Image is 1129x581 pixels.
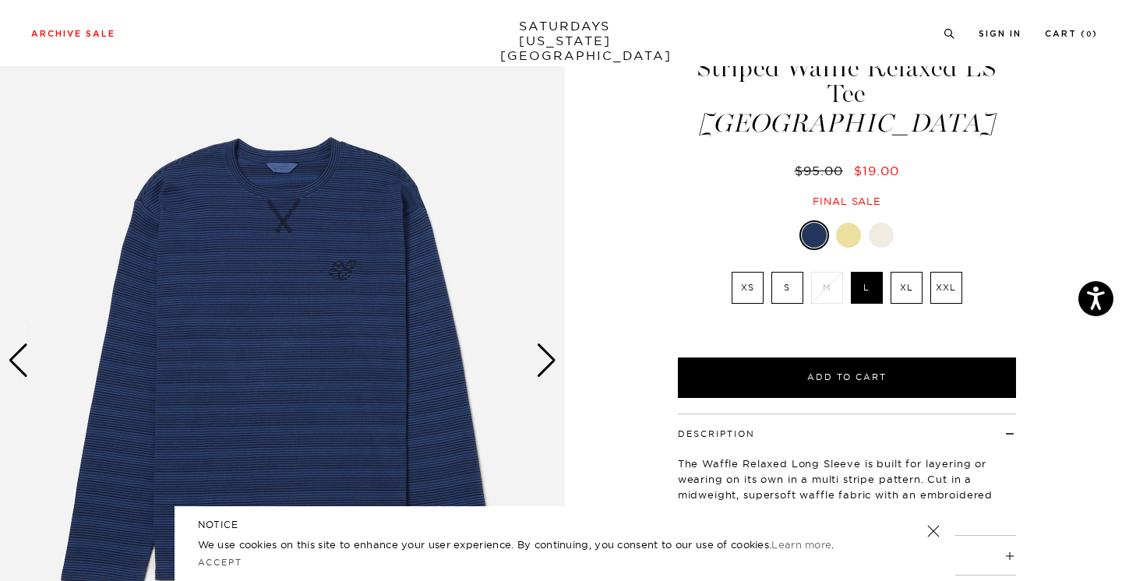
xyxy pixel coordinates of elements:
[536,343,557,378] div: Next slide
[732,272,764,304] label: XS
[676,111,1018,136] span: [GEOGRAPHIC_DATA]
[979,30,1021,38] a: Sign In
[1045,30,1098,38] a: Cart (0)
[198,557,243,568] a: Accept
[678,430,755,438] button: Description
[500,19,629,63] a: SATURDAYS[US_STATE][GEOGRAPHIC_DATA]
[198,518,932,532] h5: NOTICE
[676,195,1018,208] div: Final sale
[676,55,1018,136] h1: Striped Waffle Relaxed LS Tee
[678,456,1016,518] p: The Waffle Relaxed Long Sleeve is built for layering or wearing on its own in a multi stripe patt...
[851,272,883,304] label: L
[678,357,1016,398] button: Add to Cart
[891,272,923,304] label: XL
[8,343,29,378] div: Previous slide
[795,163,849,178] del: $95.00
[854,163,899,178] span: $19.00
[930,272,962,304] label: XXL
[771,272,803,304] label: S
[1086,31,1092,38] small: 0
[771,538,831,551] a: Learn more
[198,537,877,552] p: We use cookies on this site to enhance your user experience. By continuing, you consent to our us...
[31,30,115,38] a: Archive Sale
